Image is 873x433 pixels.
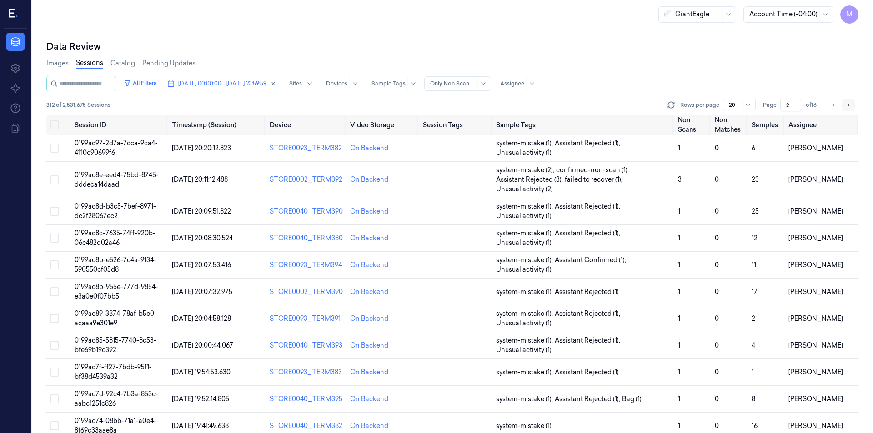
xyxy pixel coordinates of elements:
[50,287,59,296] button: Select row
[46,101,110,109] span: 312 of 2,531,675 Sessions
[50,314,59,323] button: Select row
[75,309,157,327] span: 0199ac89-3874-78af-b5c0-acaaa9e301e9
[350,175,388,184] div: On Backend
[622,394,642,404] span: Bag (1)
[674,115,711,135] th: Non Scans
[350,314,388,324] div: On Backend
[678,314,680,323] span: 1
[270,287,343,297] div: STORE0002_TERM390
[555,368,619,377] span: Assistant Rejected (1)
[496,238,552,248] span: Unusual activity (1)
[788,288,843,296] span: [PERSON_NAME]
[788,144,843,152] span: [PERSON_NAME]
[788,207,843,215] span: [PERSON_NAME]
[496,319,552,328] span: Unusual activity (1)
[828,99,855,111] nav: pagination
[828,99,840,111] button: Go to previous page
[748,115,785,135] th: Samples
[715,207,719,215] span: 0
[50,234,59,243] button: Select row
[565,175,624,184] span: failed to recover (1) ,
[496,394,555,404] span: system-mistake (1) ,
[680,101,719,109] p: Rows per page
[120,76,160,90] button: All Filters
[788,368,843,376] span: [PERSON_NAME]
[555,309,622,319] span: Assistant Rejected (1) ,
[496,265,552,274] span: Unusual activity (1)
[678,261,680,269] span: 1
[715,175,719,184] span: 0
[496,287,555,297] span: system-mistake (1) ,
[496,309,555,319] span: system-mistake (1) ,
[75,283,158,300] span: 0199ac8b-955e-777d-9854-e3a0e0f07bb5
[555,336,622,345] span: Assistant Rejected (1) ,
[350,341,388,350] div: On Backend
[346,115,420,135] th: Video Storage
[350,287,388,297] div: On Backend
[270,421,343,431] div: STORE0040_TERM382
[50,207,59,216] button: Select row
[788,314,843,323] span: [PERSON_NAME]
[715,395,719,403] span: 0
[50,368,59,377] button: Select row
[178,80,266,88] span: [DATE] 00:00:00 - [DATE] 23:59:59
[75,139,158,157] span: 0199ac97-2d7a-7cca-9ca4-4110c90699f6
[555,202,622,211] span: Assistant Rejected (1) ,
[715,288,719,296] span: 0
[678,341,680,349] span: 1
[788,261,843,269] span: [PERSON_NAME]
[496,184,553,194] span: Unusual activity (2)
[270,341,343,350] div: STORE0040_TERM393
[50,341,59,350] button: Select row
[752,207,759,215] span: 25
[76,58,103,69] a: Sessions
[763,101,777,109] span: Page
[172,234,233,242] span: [DATE] 20:08:30.524
[350,207,388,216] div: On Backend
[496,421,552,431] span: system-mistake (1)
[752,395,755,403] span: 8
[496,165,556,175] span: system-mistake (2) ,
[496,148,552,158] span: Unusual activity (1)
[555,287,619,297] span: Assistant Rejected (1)
[711,115,748,135] th: Non Matches
[350,421,388,431] div: On Backend
[496,345,552,355] span: Unusual activity (1)
[270,175,343,184] div: STORE0002_TERM392
[50,120,59,129] button: Select all
[350,260,388,270] div: On Backend
[788,422,843,430] span: [PERSON_NAME]
[752,422,758,430] span: 16
[555,229,622,238] span: Assistant Rejected (1) ,
[678,395,680,403] span: 1
[788,341,843,349] span: [PERSON_NAME]
[172,261,231,269] span: [DATE] 20:07:53.416
[172,395,229,403] span: [DATE] 19:52:14.805
[172,175,228,184] span: [DATE] 20:11:12.488
[496,202,555,211] span: system-mistake (1) ,
[555,394,622,404] span: Assistant Rejected (1) ,
[715,261,719,269] span: 0
[752,314,755,323] span: 2
[678,234,680,242] span: 1
[715,422,719,430] span: 0
[270,260,343,270] div: STORE0093_TERM394
[75,171,159,189] span: 0199ac8e-eed4-75bd-8745-dddeca14daad
[50,394,59,403] button: Select row
[270,234,343,243] div: STORE0040_TERM380
[678,175,682,184] span: 3
[752,288,758,296] span: 17
[840,5,858,24] button: M
[270,368,343,377] div: STORE0093_TERM383
[496,175,565,184] span: Assistant Rejected (3) ,
[350,234,388,243] div: On Backend
[270,144,343,153] div: STORE0093_TERM382
[172,144,231,152] span: [DATE] 20:20:12.823
[50,421,59,430] button: Select row
[496,139,555,148] span: system-mistake (1) ,
[678,207,680,215] span: 1
[806,101,820,109] span: of 16
[715,368,719,376] span: 0
[270,207,343,216] div: STORE0040_TERM390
